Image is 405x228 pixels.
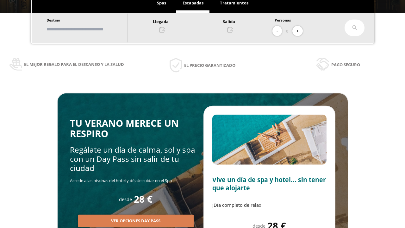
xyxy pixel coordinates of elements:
span: desde [119,196,132,202]
button: Ver opciones Day Pass [78,215,194,227]
span: El mejor regalo para el descanso y la salud [24,61,124,68]
span: Regálate un día de calma, sol y spa con un Day Pass sin salir de tu ciudad [70,144,195,174]
span: Destino [47,18,60,22]
span: TU VERANO MERECE UN RESPIRO [70,117,179,140]
a: Ver opciones Day Pass [78,218,194,224]
span: Personas [275,18,291,22]
span: Ver opciones Day Pass [111,218,160,224]
img: Slide2.BHA6Qswy.webp [212,115,327,165]
span: Accede a las piscinas del hotel y déjate cuidar en el Spa [70,178,172,183]
span: Vive un día de spa y hotel... sin tener que alojarte [212,175,326,192]
span: Pago seguro [331,61,360,68]
span: El precio garantizado [184,62,235,69]
button: + [292,26,303,36]
button: - [272,26,282,36]
span: 0 [286,28,288,35]
span: ¡Día completo de relax! [212,202,263,208]
span: 28 € [134,194,153,205]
